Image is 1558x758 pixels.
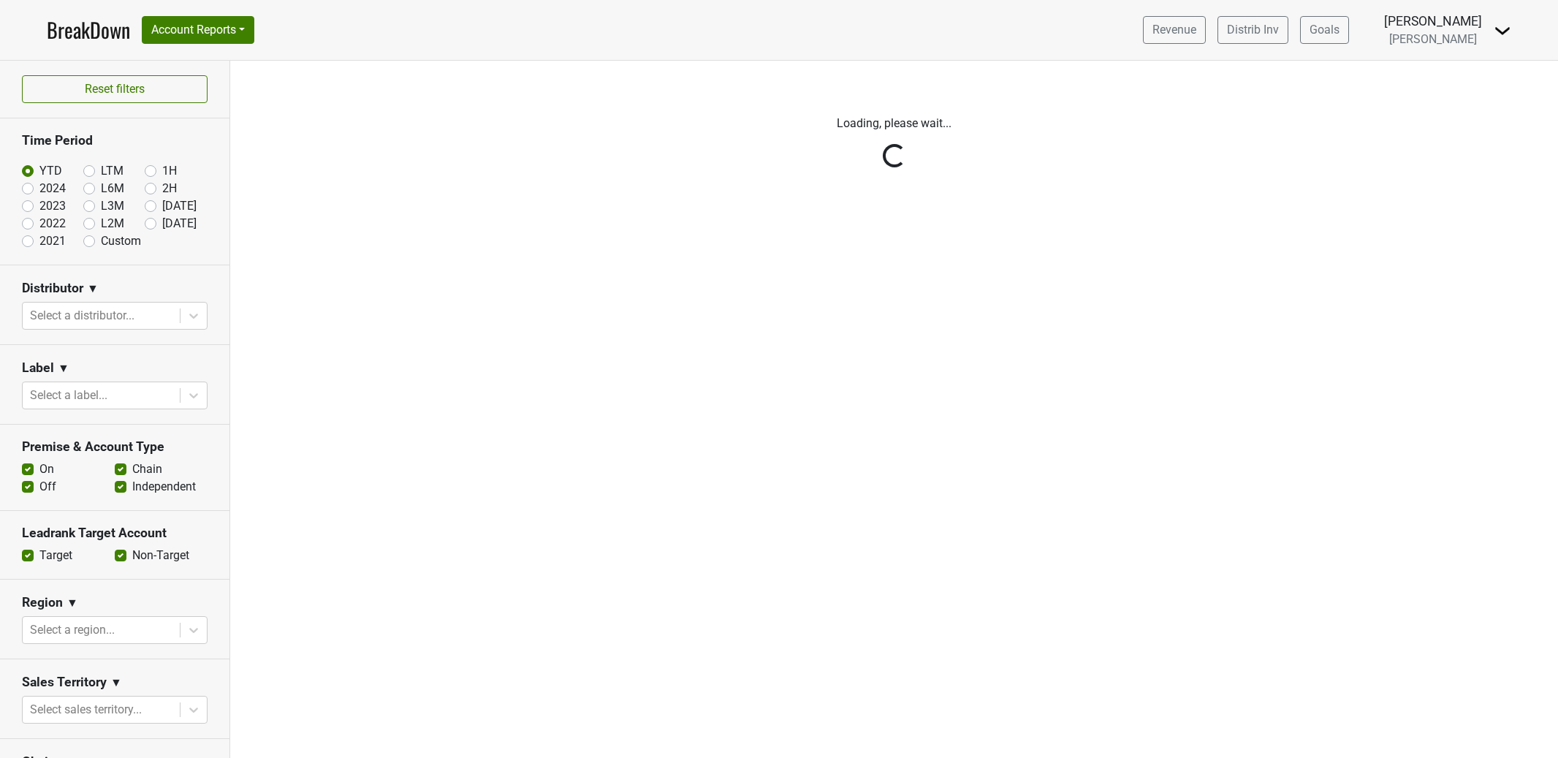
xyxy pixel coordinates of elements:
[1389,32,1477,46] span: [PERSON_NAME]
[142,16,254,44] button: Account Reports
[1300,16,1349,44] a: Goals
[1143,16,1206,44] a: Revenue
[489,115,1300,132] p: Loading, please wait...
[47,15,130,45] a: BreakDown
[1217,16,1288,44] a: Distrib Inv
[1384,12,1482,31] div: [PERSON_NAME]
[1494,22,1511,39] img: Dropdown Menu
